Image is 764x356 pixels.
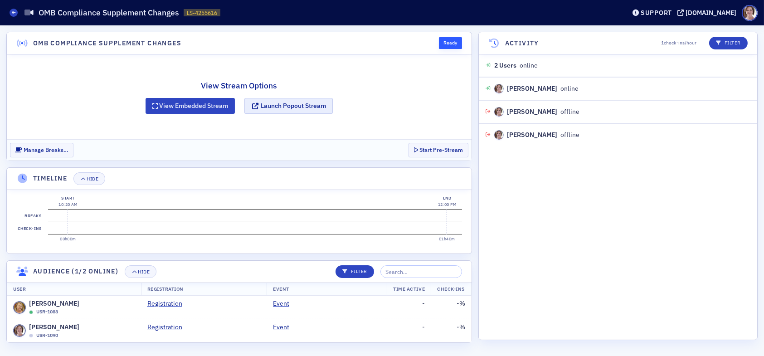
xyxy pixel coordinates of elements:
time: 00h00m [60,236,76,241]
button: Hide [125,265,156,278]
div: Hide [138,269,150,274]
span: USR-1088 [36,308,58,316]
h4: Audience (1/2 online) [33,267,118,276]
td: - % [431,319,472,342]
h1: OMB Compliance Supplement Changes [39,7,179,18]
div: offline [494,107,579,117]
time: 10:20 AM [58,202,78,207]
span: [PERSON_NAME] [29,322,79,332]
span: Profile [742,5,758,21]
th: User [7,283,141,296]
td: - % [431,296,472,319]
div: [PERSON_NAME] [507,84,557,93]
time: 01h40m [439,236,455,241]
time: 12:00 PM [438,202,457,207]
h4: Activity [505,39,539,48]
button: Launch Popout Stream [244,98,333,114]
input: Search… [380,265,462,278]
div: Ready [439,37,462,49]
td: - [387,296,431,319]
a: Registration [147,322,189,332]
span: 1 check-ins/hour [661,39,696,47]
div: Start [58,195,78,201]
div: Support [641,9,672,17]
div: [PERSON_NAME] [507,107,557,117]
div: Online [29,310,33,314]
button: [DOMAIN_NAME] [677,10,740,16]
button: View Embedded Stream [146,98,235,114]
button: Start Pre-Stream [409,143,468,157]
span: 2 Users [494,61,516,70]
button: Filter [709,37,748,49]
div: Hide [87,176,98,181]
span: USR-1090 [36,332,58,339]
div: End [438,195,457,201]
div: offline [494,130,579,140]
button: Manage Breaks… [10,143,73,157]
p: Filter [342,268,367,275]
button: Filter [336,265,374,278]
div: [PERSON_NAME] [507,130,557,140]
span: LS-4255616 [187,9,217,17]
p: Filter [716,39,741,47]
a: Event [273,299,296,308]
th: Check-Ins [431,283,471,296]
div: Offline [29,334,33,338]
div: online [494,84,579,93]
th: Event [267,283,387,296]
a: Registration [147,299,189,308]
td: - [387,319,431,342]
label: Breaks [23,210,44,222]
label: Check-ins [16,222,43,235]
a: Event [273,322,296,332]
span: [PERSON_NAME] [29,299,79,308]
h4: Timeline [33,174,67,183]
th: Time Active [387,283,431,296]
h4: OMB Compliance Supplement Changes [33,39,181,48]
div: [DOMAIN_NAME] [686,9,736,17]
h2: View Stream Options [146,80,333,92]
button: Hide [73,172,105,185]
th: Registration [141,283,267,296]
span: online [520,61,538,70]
